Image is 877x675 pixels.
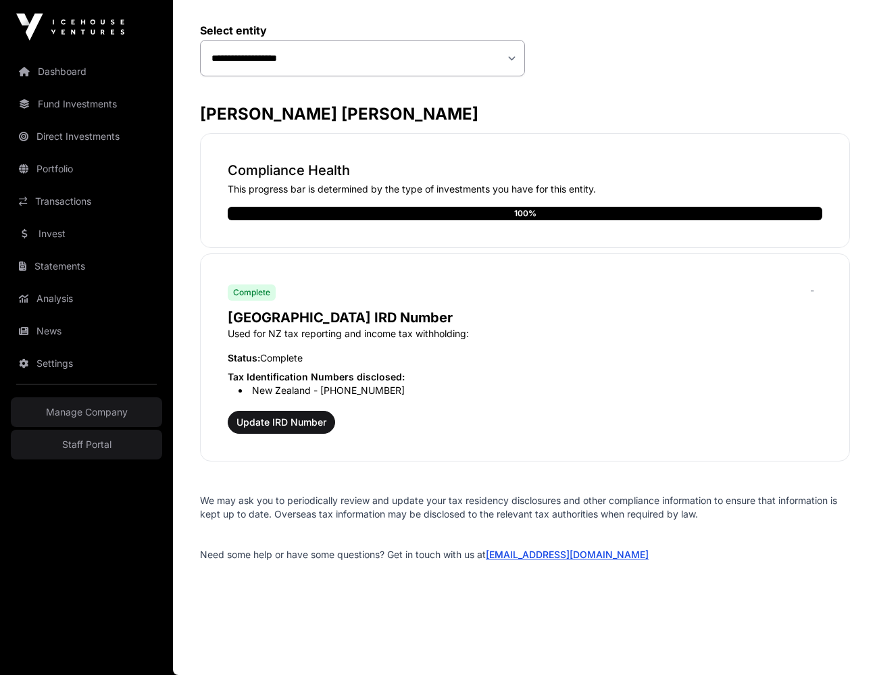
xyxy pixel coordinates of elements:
span: Update IRD Number [236,416,326,429]
a: Dashboard [11,57,162,86]
p: [GEOGRAPHIC_DATA] IRD Number [228,308,822,327]
p: Complete [228,351,822,365]
span: Status: [228,352,260,364]
p: Tax Identification Numbers disclosed: [228,370,822,384]
a: Direct Investments [11,122,162,151]
a: Portfolio [11,154,162,184]
div: 100% [514,207,536,220]
span: Complete [233,287,270,298]
iframe: Chat Widget [809,610,877,675]
label: Select entity [200,24,525,37]
p: This progress bar is determined by the type of investments you have for this entity. [228,182,822,196]
a: Transactions [11,186,162,216]
p: Compliance Health [228,161,822,180]
a: Statements [11,251,162,281]
a: [EMAIL_ADDRESS][DOMAIN_NAME] [486,549,649,560]
button: Update IRD Number [228,411,335,434]
a: Settings [11,349,162,378]
p: We may ask you to periodically review and update your tax residency disclosures and other complia... [200,494,850,521]
p: - [810,284,814,297]
a: Invest [11,219,162,249]
p: Need some help or have some questions? Get in touch with us at [200,548,850,561]
li: New Zealand - [PHONE_NUMBER] [239,384,822,397]
a: News [11,316,162,346]
a: Fund Investments [11,89,162,119]
h3: [PERSON_NAME] [PERSON_NAME] [200,103,850,125]
a: Manage Company [11,397,162,427]
p: Used for NZ tax reporting and income tax withholding: [228,327,822,341]
a: Analysis [11,284,162,314]
a: Staff Portal [11,430,162,459]
img: Icehouse Ventures Logo [16,14,124,41]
